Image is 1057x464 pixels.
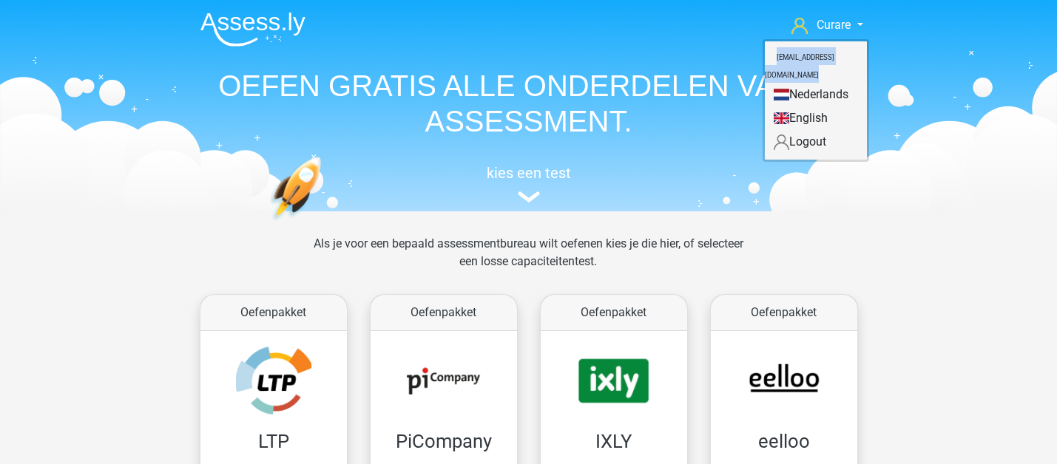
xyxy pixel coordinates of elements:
[189,164,869,203] a: kies een test
[270,157,379,290] img: oefenen
[765,83,867,106] a: Nederlands
[189,164,869,182] h5: kies een test
[518,191,540,202] img: assessment
[765,106,867,130] a: English
[786,16,868,34] a: Curare
[763,39,869,162] div: Curare
[765,130,867,154] a: Logout
[189,68,869,139] h1: OEFEN GRATIS ALLE ONDERDELEN VAN JE ASSESSMENT.
[817,18,851,32] span: Curare
[765,41,834,91] small: [EMAIL_ADDRESS][DOMAIN_NAME]
[200,12,305,47] img: Assessly
[302,235,755,288] div: Als je voor een bepaald assessmentbureau wilt oefenen kies je die hier, of selecteer een losse ca...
